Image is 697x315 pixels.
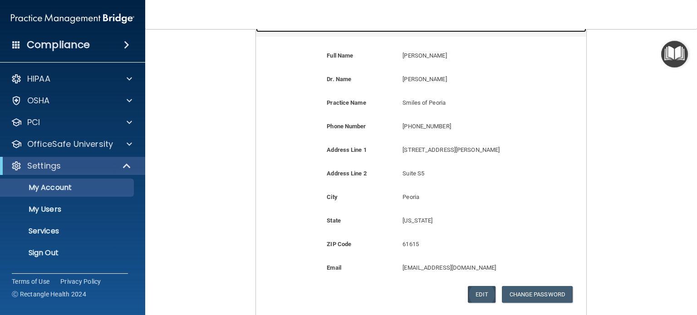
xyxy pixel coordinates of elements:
p: [EMAIL_ADDRESS][DOMAIN_NAME] [402,262,540,273]
p: My Account [6,183,130,192]
b: City [327,194,337,200]
p: 61615 [402,239,540,250]
b: Full Name [327,52,353,59]
p: Settings [27,160,61,171]
p: [US_STATE] [402,215,540,226]
a: HIPAA [11,73,132,84]
p: [PERSON_NAME] [402,50,540,61]
b: Address Line 1 [327,146,366,153]
p: HIPAA [27,73,50,84]
a: PCI [11,117,132,128]
b: Email [327,264,341,271]
a: Terms of Use [12,277,49,286]
a: Settings [11,160,132,171]
a: Privacy Policy [60,277,101,286]
a: OSHA [11,95,132,106]
b: Dr. Name [327,76,351,82]
p: Services [6,227,130,236]
p: Sign Out [6,248,130,257]
p: [PHONE_NUMBER] [402,121,540,132]
h4: Compliance [27,39,90,51]
p: Smiles of Peoria [402,97,540,108]
b: ZIP Code [327,241,351,247]
p: Suite S5 [402,168,540,179]
p: [PERSON_NAME] [402,74,540,85]
p: PCI [27,117,40,128]
a: OfficeSafe University [11,139,132,150]
p: [STREET_ADDRESS][PERSON_NAME] [402,145,540,155]
p: Peoria [402,192,540,203]
b: Address Line 2 [327,170,366,177]
p: My Users [6,205,130,214]
img: PMB logo [11,10,134,28]
p: OSHA [27,95,50,106]
button: Change Password [502,286,573,303]
button: Edit [468,286,496,303]
button: Open Resource Center [661,41,688,68]
b: Practice Name [327,99,366,106]
b: State [327,217,341,224]
p: OfficeSafe University [27,139,113,150]
b: Phone Number [327,123,366,130]
span: Ⓒ Rectangle Health 2024 [12,290,86,299]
